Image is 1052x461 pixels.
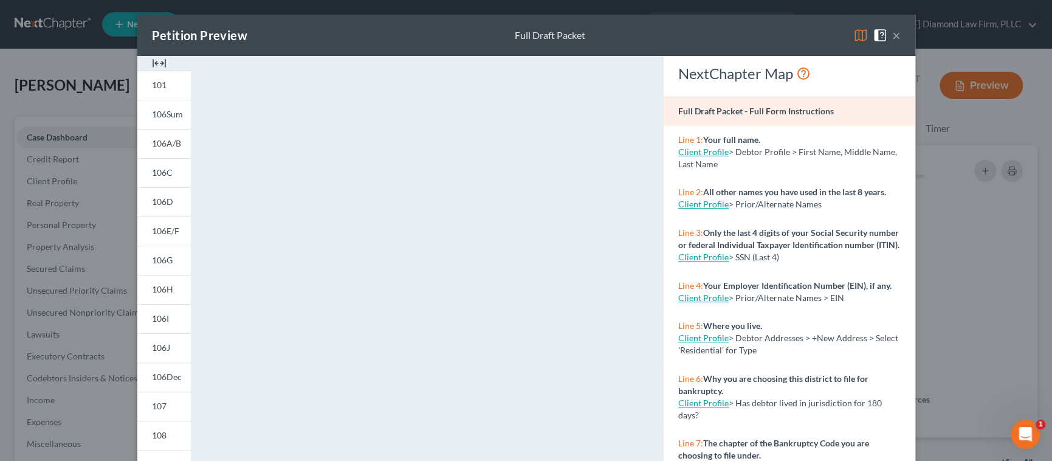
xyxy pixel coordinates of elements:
span: Line 3: [678,227,703,238]
a: 107 [137,392,191,421]
span: 106Dec [152,372,182,382]
span: Line 2: [678,187,703,197]
span: > Has debtor lived in jurisdiction for 180 days? [678,398,882,420]
span: 107 [152,401,167,411]
a: Client Profile [678,199,729,209]
strong: Where you live. [703,321,762,331]
span: > Prior/Alternate Names > EIN [729,293,844,303]
strong: Why you are choosing this district to file for bankruptcy. [678,373,868,396]
img: map-eea8200ae884c6f1103ae1953ef3d486a96c86aabb227e865a55264e3737af1f.svg [853,28,868,43]
span: 106E/F [152,226,179,236]
a: 106A/B [137,129,191,158]
a: 106I [137,304,191,333]
div: Petition Preview [152,27,247,44]
a: 101 [137,71,191,100]
span: 106J [152,342,170,353]
span: 108 [152,430,167,440]
strong: Your full name. [703,134,760,145]
div: NextChapter Map [678,64,900,83]
a: Client Profile [678,293,729,303]
a: 106J [137,333,191,362]
img: help-close-5ba153eb36485ed6c1ea00a893f15db1cb9b99d6cae46e1a8edb6c62d00a1a76.svg [873,28,887,43]
a: 106G [137,246,191,275]
span: 106A/B [152,138,181,148]
strong: Full Draft Packet - Full Form Instructions [678,106,834,116]
span: > Debtor Profile > First Name, Middle Name, Last Name [678,147,897,169]
a: 106Sum [137,100,191,129]
span: 1 [1036,420,1045,429]
img: expand-e0f6d898513216a626fdd78e52531dac95497ffd26381d4c15ee2fc46db09dca.svg [152,56,167,71]
span: 101 [152,80,167,90]
button: × [892,28,901,43]
a: 106Dec [137,362,191,392]
span: 106D [152,196,173,207]
a: 106C [137,158,191,187]
span: Line 5: [678,321,703,331]
span: 106G [152,255,173,265]
strong: All other names you have used in the last 8 years. [703,187,886,197]
span: 106H [152,284,173,294]
a: Client Profile [678,398,729,408]
span: > SSN (Last 4) [729,252,779,262]
iframe: Intercom live chat [1011,420,1040,449]
strong: The chapter of the Bankruptcy Code you are choosing to file under. [678,438,869,460]
span: 106C [152,167,173,178]
a: Client Profile [678,333,729,343]
a: Client Profile [678,252,729,262]
span: > Debtor Addresses > +New Address > Select 'Residential' for Type [678,333,898,355]
a: 106H [137,275,191,304]
span: Line 1: [678,134,703,145]
span: 106I [152,313,169,324]
a: 106E/F [137,217,191,246]
a: 108 [137,421,191,450]
span: Line 7: [678,438,703,448]
strong: Only the last 4 digits of your Social Security number or federal Individual Taxpayer Identificati... [678,227,899,250]
div: Full Draft Packet [515,29,585,43]
span: Line 6: [678,373,703,384]
strong: Your Employer Identification Number (EIN), if any. [703,280,892,291]
a: Client Profile [678,147,729,157]
span: > Prior/Alternate Names [729,199,822,209]
span: Line 4: [678,280,703,291]
a: 106D [137,187,191,217]
span: 106Sum [152,109,183,119]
